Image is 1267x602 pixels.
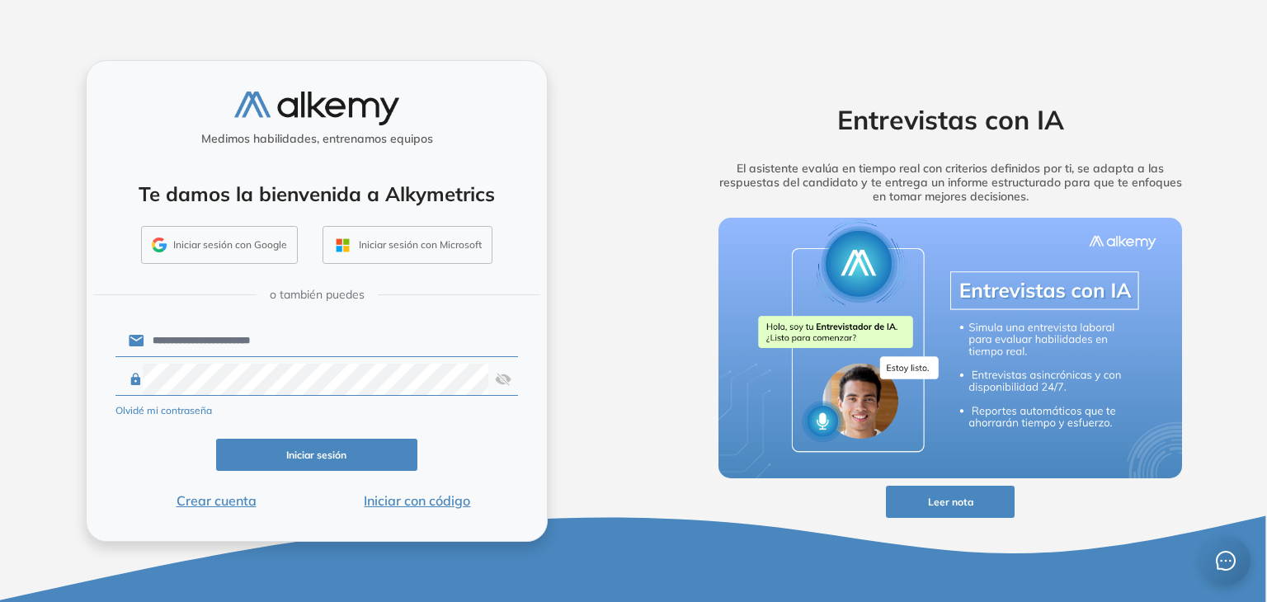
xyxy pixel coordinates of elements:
button: Crear cuenta [115,491,317,510]
img: OUTLOOK_ICON [333,236,352,255]
button: Iniciar sesión con Google [141,226,298,264]
button: Iniciar con código [317,491,518,510]
span: o también puedes [270,286,365,303]
img: logo-alkemy [234,92,399,125]
button: Iniciar sesión con Microsoft [323,226,492,264]
button: Olvidé mi contraseña [115,403,212,418]
img: asd [495,364,511,395]
h5: El asistente evalúa en tiempo real con criterios definidos por ti, se adapta a las respuestas del... [693,162,1208,203]
button: Leer nota [886,486,1015,518]
img: img-more-info [718,218,1182,478]
h5: Medimos habilidades, entrenamos equipos [93,132,540,146]
button: Iniciar sesión [216,439,417,471]
h4: Te damos la bienvenida a Alkymetrics [108,182,525,206]
img: GMAIL_ICON [152,238,167,252]
span: message [1215,550,1236,571]
h2: Entrevistas con IA [693,104,1208,135]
